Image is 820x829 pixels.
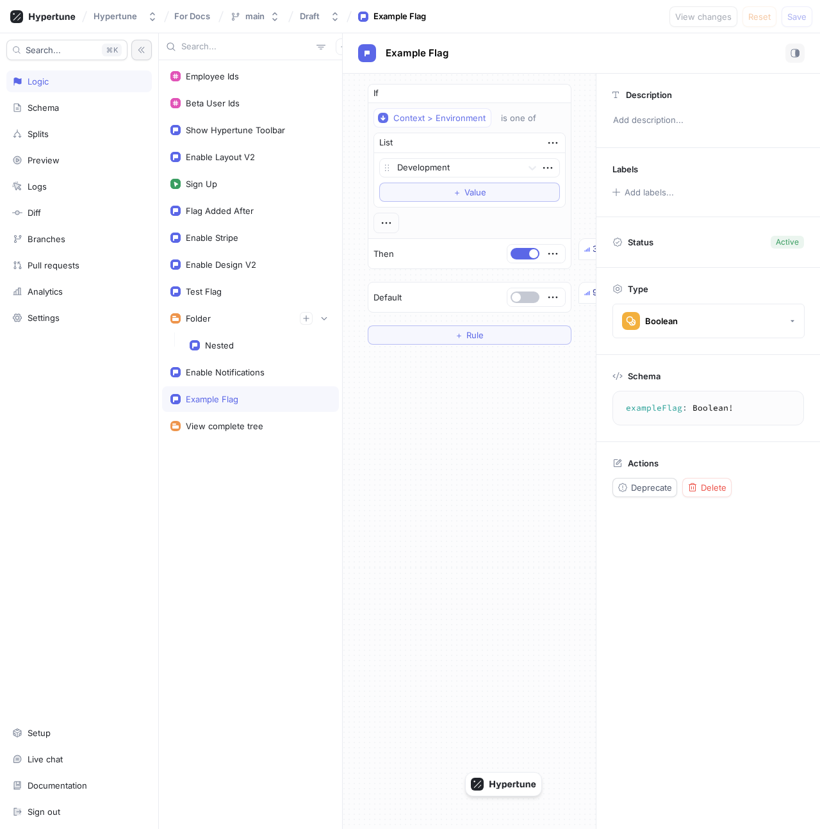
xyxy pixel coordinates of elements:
[28,807,60,817] div: Sign out
[28,129,49,139] div: Splits
[186,98,240,108] div: Beta User Ids
[186,179,217,189] div: Sign Up
[625,188,674,197] div: Add labels...
[28,208,41,218] div: Diff
[373,291,402,304] p: Default
[742,6,776,27] button: Reset
[612,478,677,497] button: Deprecate
[612,164,638,174] p: Labels
[669,6,737,27] button: View changes
[6,40,127,60] button: Search...K
[593,243,598,256] div: 3
[28,260,79,270] div: Pull requests
[28,234,65,244] div: Branches
[628,371,660,381] p: Schema
[295,6,345,27] button: Draft
[28,76,49,86] div: Logic
[373,108,491,127] button: Context > Environment
[612,304,805,338] button: Boolean
[787,13,807,21] span: Save
[776,236,799,248] div: Active
[186,313,211,324] div: Folder
[466,331,484,339] span: Rule
[28,103,59,113] div: Schema
[186,152,255,162] div: Enable Layout V2
[28,728,51,738] div: Setup
[102,44,122,56] div: K
[186,394,238,404] div: Example Flag
[626,90,672,100] p: Description
[386,48,448,58] span: Example Flag
[186,233,238,243] div: Enable Stripe
[631,484,672,491] span: Deprecate
[501,113,536,124] div: is one of
[682,478,732,497] button: Delete
[174,12,210,21] span: For Docs
[379,183,560,202] button: ＋Value
[88,6,163,27] button: Hypertune
[186,125,285,135] div: Show Hypertune Toolbar
[225,6,285,27] button: main
[186,421,263,431] div: View complete tree
[94,11,137,22] div: Hypertune
[593,286,598,299] div: 9
[28,780,87,791] div: Documentation
[186,367,265,377] div: Enable Notifications
[455,331,463,339] span: ＋
[373,10,426,23] div: Example Flag
[618,397,798,420] textarea: exampleFlag: Boolean!
[379,136,393,149] div: List
[28,181,47,192] div: Logs
[186,206,254,216] div: Flag Added After
[701,484,726,491] span: Delete
[26,46,61,54] span: Search...
[453,188,461,196] span: ＋
[495,108,555,127] button: is one of
[186,71,239,81] div: Employee Ids
[607,110,809,131] p: Add description...
[28,155,60,165] div: Preview
[28,313,60,323] div: Settings
[368,325,571,345] button: ＋Rule
[28,754,63,764] div: Live chat
[6,775,152,796] a: Documentation
[748,13,771,21] span: Reset
[628,284,648,294] p: Type
[373,87,379,100] p: If
[393,113,486,124] div: Context > Environment
[782,6,812,27] button: Save
[608,184,677,201] button: Add labels...
[186,286,222,297] div: Test Flag
[186,259,256,270] div: Enable Design V2
[181,40,311,53] input: Search...
[205,340,234,350] div: Nested
[675,13,732,21] span: View changes
[373,248,394,261] p: Then
[464,188,486,196] span: Value
[245,11,265,22] div: main
[28,286,63,297] div: Analytics
[645,316,678,327] div: Boolean
[300,11,320,22] div: Draft
[628,458,659,468] p: Actions
[628,233,653,251] p: Status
